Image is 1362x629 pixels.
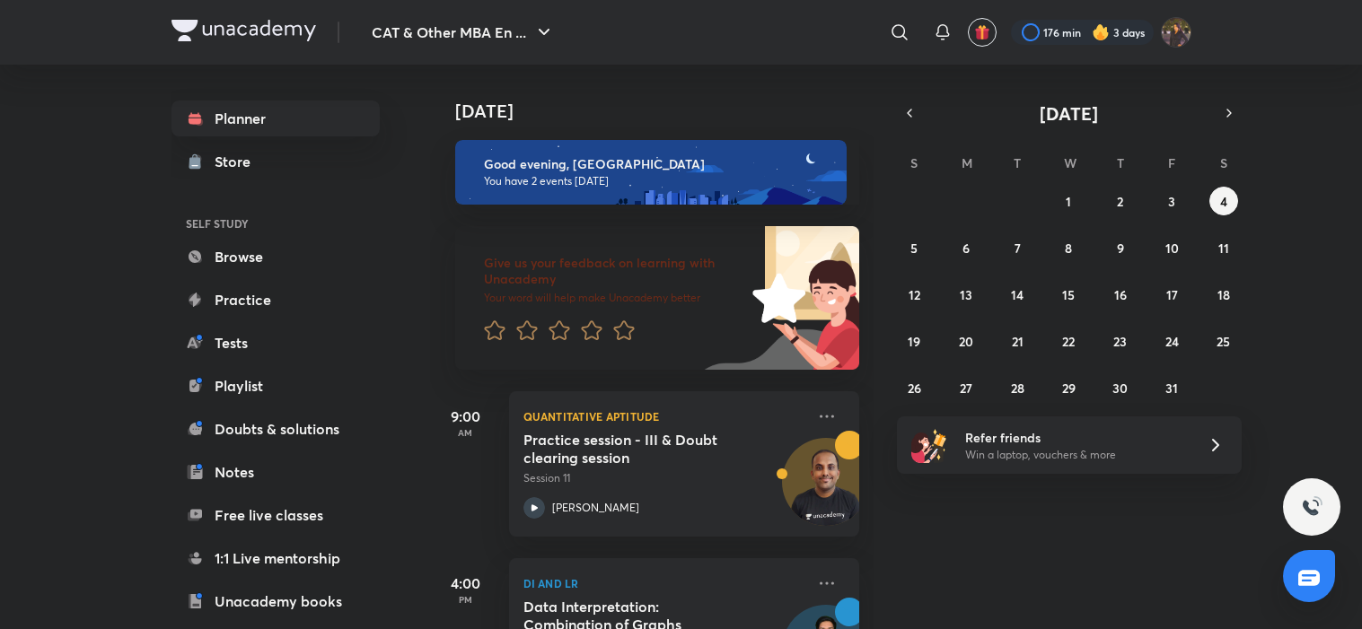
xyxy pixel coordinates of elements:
[1062,333,1075,350] abbr: October 22, 2025
[552,500,639,516] p: [PERSON_NAME]
[1062,286,1075,303] abbr: October 15, 2025
[171,325,380,361] a: Tests
[484,156,830,172] h6: Good evening, [GEOGRAPHIC_DATA]
[922,100,1217,126] button: [DATE]
[1217,333,1230,350] abbr: October 25, 2025
[171,583,380,619] a: Unacademy books
[960,286,972,303] abbr: October 13, 2025
[171,540,380,576] a: 1:1 Live mentorship
[484,291,746,305] p: Your word will help make Unacademy better
[1209,233,1238,262] button: October 11, 2025
[1209,280,1238,309] button: October 18, 2025
[1113,333,1127,350] abbr: October 23, 2025
[171,208,380,239] h6: SELF STUDY
[1065,240,1072,257] abbr: October 8, 2025
[1054,187,1083,215] button: October 1, 2025
[171,411,380,447] a: Doubts & solutions
[1064,154,1076,171] abbr: Wednesday
[1157,280,1186,309] button: October 17, 2025
[900,373,928,402] button: October 26, 2025
[1054,327,1083,355] button: October 22, 2025
[1092,23,1110,41] img: streak
[1165,380,1178,397] abbr: October 31, 2025
[952,327,980,355] button: October 20, 2025
[430,572,502,594] h5: 4:00
[910,154,918,171] abbr: Sunday
[1014,154,1021,171] abbr: Tuesday
[171,239,380,275] a: Browse
[1220,154,1227,171] abbr: Saturday
[1062,380,1076,397] abbr: October 29, 2025
[959,333,973,350] abbr: October 20, 2025
[968,18,997,47] button: avatar
[1165,240,1179,257] abbr: October 10, 2025
[1114,286,1127,303] abbr: October 16, 2025
[171,20,316,41] img: Company Logo
[1112,380,1128,397] abbr: October 30, 2025
[1161,17,1191,48] img: Bhumika Varshney
[1165,333,1179,350] abbr: October 24, 2025
[1054,373,1083,402] button: October 29, 2025
[1157,187,1186,215] button: October 3, 2025
[1106,373,1135,402] button: October 30, 2025
[455,100,877,122] h4: [DATE]
[1054,233,1083,262] button: October 8, 2025
[1011,380,1024,397] abbr: October 28, 2025
[523,431,747,467] h5: Practice session - III & Doubt clearing session
[455,140,847,205] img: evening
[1117,240,1124,257] abbr: October 9, 2025
[1040,101,1098,126] span: [DATE]
[691,226,859,370] img: feedback_image
[430,427,502,438] p: AM
[962,154,972,171] abbr: Monday
[1301,496,1322,518] img: ttu
[962,240,970,257] abbr: October 6, 2025
[1003,280,1032,309] button: October 14, 2025
[1054,280,1083,309] button: October 15, 2025
[1218,240,1229,257] abbr: October 11, 2025
[900,327,928,355] button: October 19, 2025
[523,572,805,594] p: DI and LR
[1157,327,1186,355] button: October 24, 2025
[523,406,805,427] p: Quantitative Aptitude
[960,380,972,397] abbr: October 27, 2025
[171,497,380,533] a: Free live classes
[171,454,380,490] a: Notes
[909,286,920,303] abbr: October 12, 2025
[910,240,918,257] abbr: October 5, 2025
[1106,233,1135,262] button: October 9, 2025
[1157,373,1186,402] button: October 31, 2025
[484,255,746,287] h6: Give us your feedback on learning with Unacademy
[484,174,830,188] p: You have 2 events [DATE]
[523,470,805,486] p: Session 11
[1003,327,1032,355] button: October 21, 2025
[1117,193,1123,210] abbr: October 2, 2025
[1011,286,1024,303] abbr: October 14, 2025
[1157,233,1186,262] button: October 10, 2025
[1012,333,1024,350] abbr: October 21, 2025
[1003,373,1032,402] button: October 28, 2025
[1003,233,1032,262] button: October 7, 2025
[965,447,1186,463] p: Win a laptop, vouchers & more
[952,280,980,309] button: October 13, 2025
[1168,154,1175,171] abbr: Friday
[908,333,920,350] abbr: October 19, 2025
[1220,193,1227,210] abbr: October 4, 2025
[361,14,566,50] button: CAT & Other MBA En ...
[171,282,380,318] a: Practice
[171,20,316,46] a: Company Logo
[1166,286,1178,303] abbr: October 17, 2025
[952,373,980,402] button: October 27, 2025
[430,406,502,427] h5: 9:00
[171,368,380,404] a: Playlist
[1217,286,1230,303] abbr: October 18, 2025
[908,380,921,397] abbr: October 26, 2025
[1015,240,1021,257] abbr: October 7, 2025
[1117,154,1124,171] abbr: Thursday
[1209,327,1238,355] button: October 25, 2025
[430,594,502,605] p: PM
[974,24,990,40] img: avatar
[1106,187,1135,215] button: October 2, 2025
[1066,193,1071,210] abbr: October 1, 2025
[1106,327,1135,355] button: October 23, 2025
